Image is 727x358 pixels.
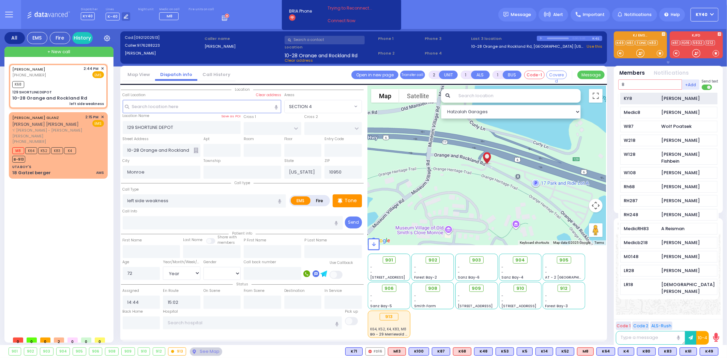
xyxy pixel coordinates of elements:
div: 904 [57,348,70,355]
div: K48 [474,347,493,356]
div: ALS KJ [577,347,594,356]
a: 10-28 Orange and Rockland Rd, [GEOGRAPHIC_DATA] [US_STATE] [471,44,585,49]
button: Code 1 [616,322,631,330]
div: BLS [596,347,615,356]
p: Tone [345,197,357,204]
span: 0 [95,338,105,343]
div: BLS [556,347,574,356]
label: Cad: [125,35,202,41]
label: Township [203,158,221,164]
input: Search hospital [163,316,342,329]
img: Google [369,236,392,245]
div: 909 [122,348,135,355]
span: Clear address [285,58,313,63]
label: Assigned [123,288,139,294]
div: M13 [388,347,406,356]
div: K4 [618,347,634,356]
span: 0 [67,338,78,343]
button: Show street map [371,89,399,103]
button: Send [345,217,362,228]
label: KJFD [670,34,723,39]
label: Cross 1 [244,114,256,120]
span: 903 [472,257,481,264]
span: - [414,265,416,270]
div: 129 SHORTLINE DEPOT [12,90,52,95]
span: 0 [40,338,50,343]
label: Save as POI [221,114,241,119]
button: Show satellite imagery [399,89,437,103]
div: [PERSON_NAME] [662,95,700,102]
span: M8 [12,147,24,154]
span: ר' [PERSON_NAME] - [PERSON_NAME] [PERSON_NAME] [12,128,83,139]
span: 909 [472,285,481,292]
div: BLS [700,347,718,356]
span: - [370,270,373,275]
div: 913 [380,313,398,320]
label: City [123,158,130,164]
label: Pick up [345,309,358,314]
div: K52 [556,347,574,356]
span: KY40 [81,12,95,20]
span: Notifications [624,12,652,18]
div: 10-28 Orange and Rockland Rd [12,95,87,102]
span: - [501,293,503,298]
label: Lines [106,8,131,12]
span: SECTION 4 [284,100,362,113]
span: 904 [515,257,525,264]
span: Phone 2 [378,50,422,56]
span: - [458,298,460,303]
span: Important [583,12,605,18]
label: EMS [291,196,311,205]
div: BLS [637,347,656,356]
label: Medic on call [159,8,181,12]
div: 901 [9,348,21,355]
div: [PERSON_NAME] [662,169,700,176]
div: left side weakness [70,101,104,106]
label: Location [285,44,376,50]
div: Medic8 [624,109,658,116]
a: K61 [671,40,680,45]
button: ALS-Rush [650,322,672,330]
div: K64 [596,347,615,356]
span: B-913 [12,156,25,163]
small: Share with [217,235,237,240]
div: BLS [680,347,697,356]
span: - [370,293,373,298]
label: [PERSON_NAME] [205,44,282,49]
span: 0 [27,338,37,343]
div: See map [190,347,222,356]
a: History [72,32,93,44]
div: M8 [577,347,594,356]
span: 902 [428,257,437,264]
span: K68 [12,81,24,88]
div: BLS [409,347,429,356]
a: Map View [122,71,155,78]
label: Street Address [123,136,149,142]
label: On Scene [203,288,220,294]
a: Use this [587,44,602,49]
span: 901 [385,257,393,264]
span: 908 [428,285,437,292]
div: BLS [618,347,634,356]
label: Use Callback [330,260,353,266]
div: W218 [624,137,658,144]
span: 912 [560,285,568,292]
span: Forest Bay-2 [414,275,437,280]
span: - [501,298,503,303]
span: Phone 3 [425,36,469,42]
span: Phone 4 [425,50,469,56]
div: EMS [27,32,47,44]
div: BLS [432,347,450,356]
div: K-61 [592,36,602,41]
div: ALS [453,347,471,356]
span: Message [511,11,531,18]
span: Other building occupants [194,148,198,153]
span: - [414,298,416,303]
span: ✕ [101,114,104,120]
div: BLS [345,347,363,356]
span: - [370,265,373,270]
button: Members [620,69,645,77]
span: Smith Farm [414,303,436,309]
label: Call Info [123,209,137,214]
label: Dispatcher [81,8,98,12]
